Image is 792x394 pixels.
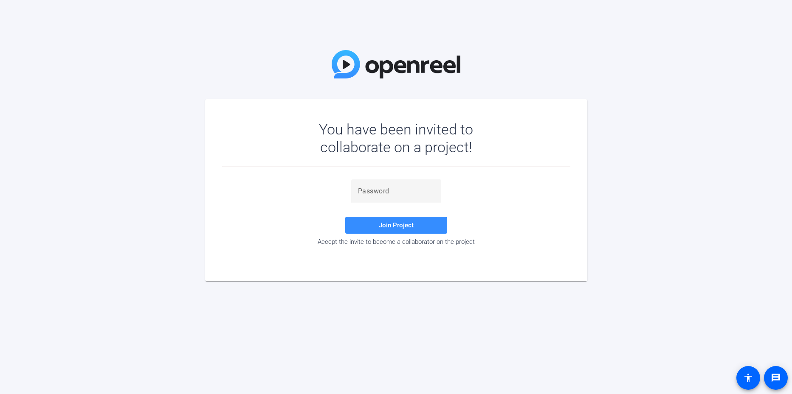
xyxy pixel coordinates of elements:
[294,120,498,156] div: You have been invited to collaborate on a project!
[743,373,753,383] mat-icon: accessibility
[771,373,781,383] mat-icon: message
[222,238,570,246] div: Accept the invite to become a collaborator on the project
[358,186,434,196] input: Password
[379,221,414,229] span: Join Project
[345,217,447,234] button: Join Project
[332,50,461,78] img: OpenReel Logo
